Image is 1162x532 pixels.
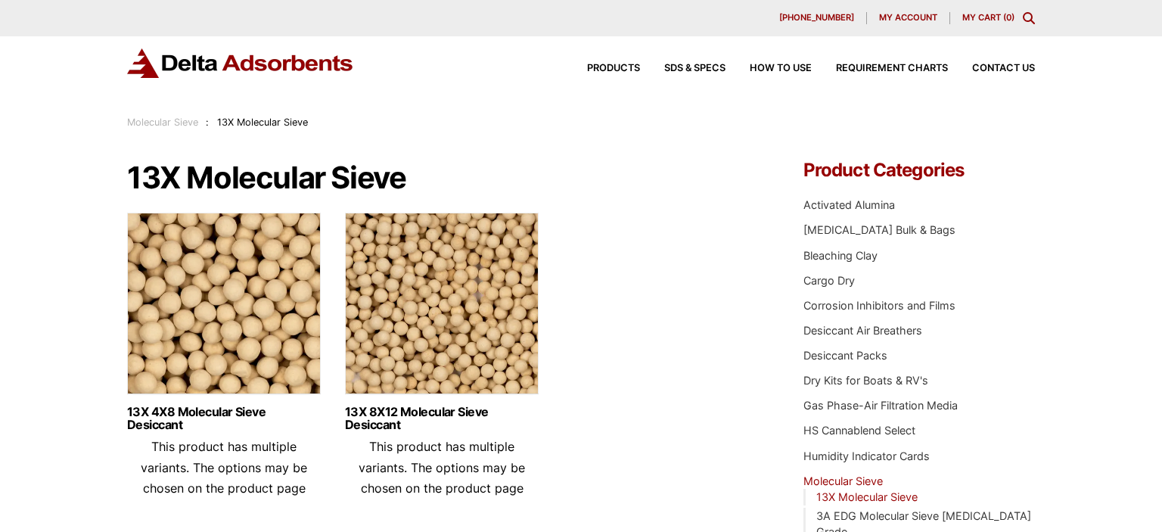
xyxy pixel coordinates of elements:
img: Delta Adsorbents [127,48,354,78]
a: 13X Molecular Sieve [816,490,918,503]
span: 13X Molecular Sieve [217,117,308,128]
h1: 13X Molecular Sieve [127,161,758,194]
a: 13X 8X12 Molecular Sieve Desiccant [345,406,539,431]
span: Contact Us [972,64,1035,73]
a: Gas Phase-Air Filtration Media [803,399,958,412]
a: Desiccant Packs [803,349,887,362]
a: Corrosion Inhibitors and Films [803,299,955,312]
a: Requirement Charts [812,64,948,73]
span: My account [879,14,937,22]
span: Products [587,64,640,73]
a: Products [563,64,640,73]
a: Bleaching Clay [803,249,878,262]
div: Toggle Modal Content [1023,12,1035,24]
a: Molecular Sieve [803,474,883,487]
a: My Cart (0) [962,12,1014,23]
a: Humidity Indicator Cards [803,450,930,462]
span: How to Use [750,64,812,73]
span: [PHONE_NUMBER] [779,14,854,22]
span: This product has multiple variants. The options may be chosen on the product page [359,439,525,495]
a: SDS & SPECS [640,64,725,73]
a: Contact Us [948,64,1035,73]
span: 0 [1006,12,1011,23]
span: : [206,117,209,128]
a: 13X 4X8 Molecular Sieve Desiccant [127,406,321,431]
span: Requirement Charts [836,64,948,73]
a: Molecular Sieve [127,117,198,128]
a: Activated Alumina [803,198,895,211]
a: Desiccant Air Breathers [803,324,922,337]
h4: Product Categories [803,161,1035,179]
a: Dry Kits for Boats & RV's [803,374,928,387]
span: This product has multiple variants. The options may be chosen on the product page [141,439,307,495]
a: [MEDICAL_DATA] Bulk & Bags [803,223,955,236]
a: Cargo Dry [803,274,855,287]
a: How to Use [725,64,812,73]
a: My account [867,12,950,24]
a: [PHONE_NUMBER] [767,12,867,24]
a: HS Cannablend Select [803,424,915,437]
span: SDS & SPECS [664,64,725,73]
